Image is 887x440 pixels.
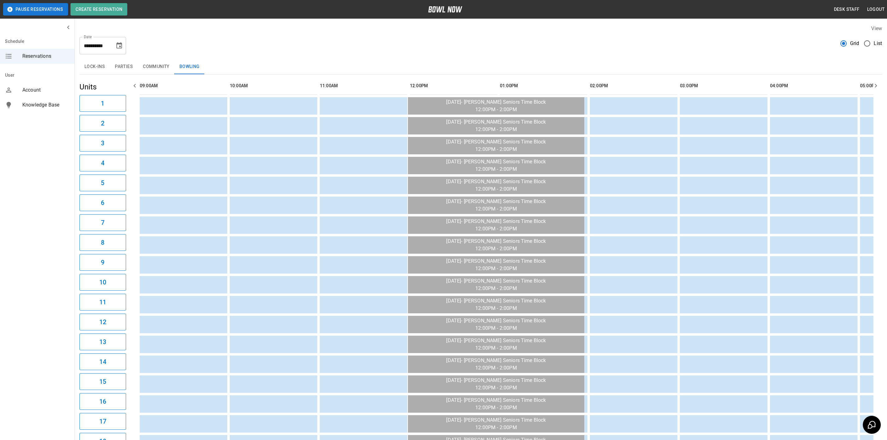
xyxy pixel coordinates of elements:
h6: 11 [99,297,106,307]
label: View [871,25,882,31]
button: 1 [79,95,126,112]
span: Account [22,86,70,94]
button: 13 [79,333,126,350]
h6: 7 [101,218,104,228]
button: 11 [79,294,126,311]
h6: 4 [101,158,104,168]
h6: 8 [101,238,104,247]
img: logo [428,6,462,12]
span: Reservations [22,52,70,60]
button: 15 [79,373,126,390]
button: 3 [79,135,126,152]
div: inventory tabs [79,59,882,74]
button: 6 [79,194,126,211]
button: Lock-ins [79,59,110,74]
h6: 3 [101,138,104,148]
h6: 6 [101,198,104,208]
button: Desk Staff [831,4,862,15]
button: 16 [79,393,126,410]
button: 2 [79,115,126,132]
h6: 15 [99,377,106,387]
button: 5 [79,175,126,191]
h6: 9 [101,257,104,267]
button: 4 [79,155,126,171]
button: Logout [865,4,887,15]
h6: 5 [101,178,104,188]
h6: 2 [101,118,104,128]
th: 09:00AM [140,77,227,95]
button: 8 [79,234,126,251]
button: 12 [79,314,126,330]
button: 17 [79,413,126,430]
button: 10 [79,274,126,291]
th: 11:00AM [320,77,407,95]
button: Pause Reservations [3,3,68,16]
button: 9 [79,254,126,271]
button: 14 [79,353,126,370]
button: Choose date, selected date is Sep 2, 2025 [113,39,125,52]
button: Parties [110,59,138,74]
button: Create Reservation [70,3,127,16]
h6: 16 [99,397,106,406]
h6: 10 [99,277,106,287]
h5: Units [79,82,126,92]
button: 7 [79,214,126,231]
th: 12:00PM [410,77,497,95]
h6: 14 [99,357,106,367]
h6: 1 [101,98,104,108]
span: List [874,40,882,47]
span: Knowledge Base [22,101,70,109]
button: Bowling [174,59,205,74]
span: Grid [850,40,859,47]
th: 10:00AM [230,77,317,95]
button: Community [138,59,174,74]
h6: 17 [99,416,106,426]
h6: 13 [99,337,106,347]
h6: 12 [99,317,106,327]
